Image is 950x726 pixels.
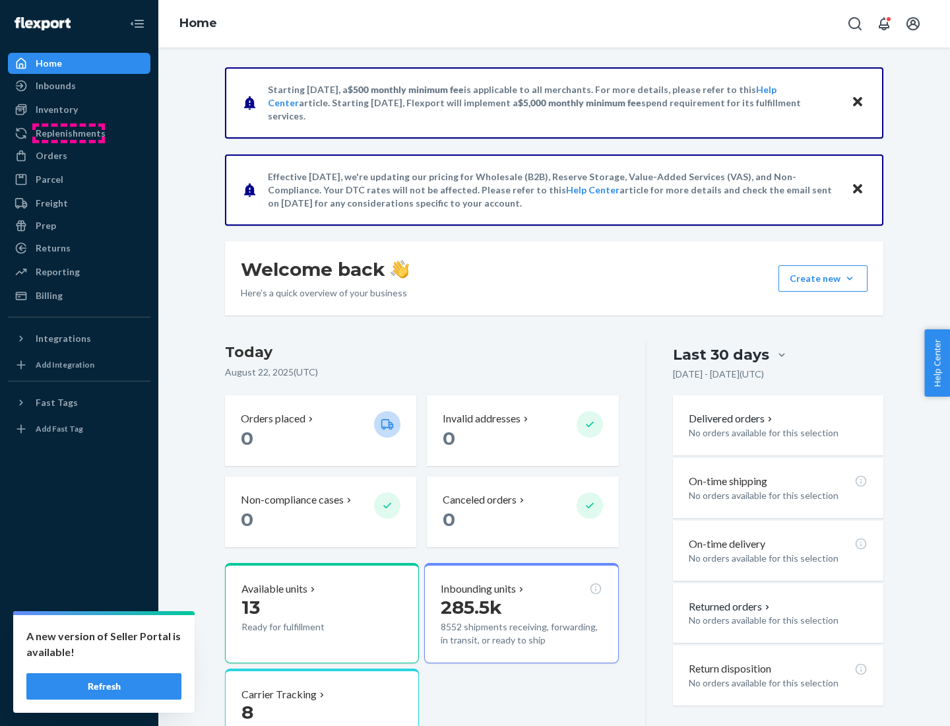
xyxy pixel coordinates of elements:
[36,423,83,434] div: Add Fast Tag
[424,563,618,663] button: Inbounding units285.5k8552 shipments receiving, forwarding, in transit, or ready to ship
[36,265,80,279] div: Reporting
[8,689,150,710] button: Give Feedback
[518,97,641,108] span: $5,000 monthly minimum fee
[15,17,71,30] img: Flexport logo
[225,395,416,466] button: Orders placed 0
[689,552,868,565] p: No orders available for this selection
[8,644,150,665] a: Talk to Support
[8,193,150,214] a: Freight
[241,508,253,531] span: 0
[427,477,618,547] button: Canceled orders 0
[689,676,868,690] p: No orders available for this selection
[8,418,150,440] a: Add Fast Tag
[673,345,769,365] div: Last 30 days
[689,426,868,440] p: No orders available for this selection
[36,197,68,210] div: Freight
[36,127,106,140] div: Replenishments
[8,215,150,236] a: Prep
[36,173,63,186] div: Parcel
[241,687,317,702] p: Carrier Tracking
[8,123,150,144] a: Replenishments
[26,628,181,660] p: A new version of Seller Portal is available!
[689,411,775,426] button: Delivered orders
[241,257,409,281] h1: Welcome back
[689,661,771,676] p: Return disposition
[36,359,94,370] div: Add Integration
[8,238,150,259] a: Returns
[566,184,619,195] a: Help Center
[124,11,150,37] button: Close Navigation
[842,11,868,37] button: Open Search Box
[689,614,868,627] p: No orders available for this selection
[8,285,150,306] a: Billing
[241,620,364,634] p: Ready for fulfillment
[689,537,765,552] p: On-time delivery
[36,103,78,116] div: Inventory
[8,53,150,74] a: Home
[8,169,150,190] a: Parcel
[36,242,71,255] div: Returns
[391,260,409,279] img: hand-wave emoji
[8,75,150,96] a: Inbounds
[241,427,253,449] span: 0
[441,596,502,618] span: 285.5k
[441,620,602,647] p: 8552 shipments receiving, forwarding, in transit, or ready to ship
[441,581,516,597] p: Inbounding units
[225,477,416,547] button: Non-compliance cases 0
[225,563,419,663] button: Available units13Ready for fulfillment
[36,289,63,302] div: Billing
[36,219,56,232] div: Prep
[673,368,764,381] p: [DATE] - [DATE] ( UTC )
[36,79,76,92] div: Inbounds
[268,170,839,210] p: Effective [DATE], we're updating our pricing for Wholesale (B2B), Reserve Storage, Value-Added Se...
[241,581,307,597] p: Available units
[241,286,409,300] p: Here’s a quick overview of your business
[8,622,150,643] a: Settings
[443,427,455,449] span: 0
[8,328,150,349] button: Integrations
[689,489,868,502] p: No orders available for this selection
[8,261,150,282] a: Reporting
[8,99,150,120] a: Inventory
[778,265,868,292] button: Create new
[241,492,344,508] p: Non-compliance cases
[849,180,866,199] button: Close
[443,411,521,426] p: Invalid addresses
[8,667,150,688] a: Help Center
[36,396,78,409] div: Fast Tags
[8,354,150,376] a: Add Integration
[225,342,619,363] h3: Today
[8,145,150,166] a: Orders
[241,701,253,723] span: 8
[443,508,455,531] span: 0
[849,93,866,112] button: Close
[443,492,517,508] p: Canceled orders
[348,84,464,95] span: $500 monthly minimum fee
[900,11,926,37] button: Open account menu
[924,329,950,397] button: Help Center
[241,596,260,618] span: 13
[241,411,305,426] p: Orders placed
[689,599,773,614] button: Returned orders
[36,57,62,70] div: Home
[26,673,181,700] button: Refresh
[871,11,897,37] button: Open notifications
[427,395,618,466] button: Invalid addresses 0
[36,149,67,162] div: Orders
[225,366,619,379] p: August 22, 2025 ( UTC )
[8,392,150,413] button: Fast Tags
[169,5,228,43] ol: breadcrumbs
[268,83,839,123] p: Starting [DATE], a is applicable to all merchants. For more details, please refer to this article...
[689,474,767,489] p: On-time shipping
[36,332,91,345] div: Integrations
[179,16,217,30] a: Home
